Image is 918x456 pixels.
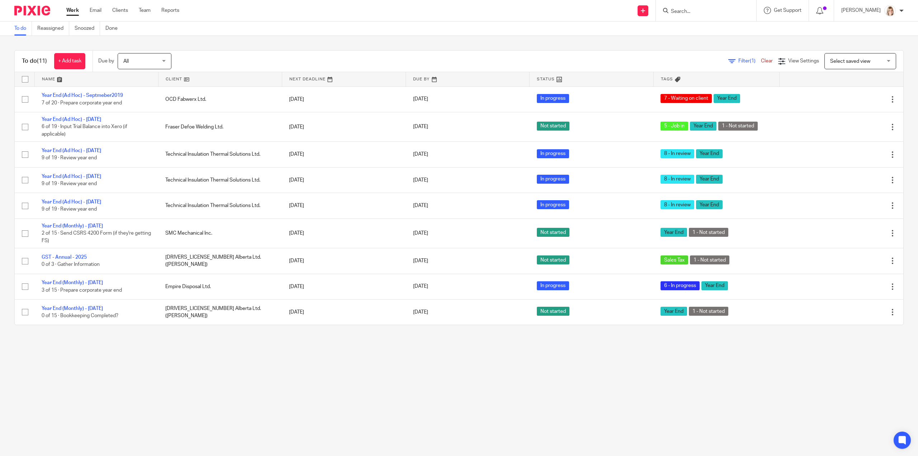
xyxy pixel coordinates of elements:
td: [DATE] [282,142,406,167]
td: [DATE] [282,112,406,141]
span: 3 of 15 · Prepare corporate year end [42,288,122,293]
td: [DATE] [282,218,406,248]
td: [DATE] [282,86,406,112]
span: (1) [750,58,756,64]
h1: To do [22,57,47,65]
span: [DATE] [413,310,428,315]
p: [PERSON_NAME] [841,7,881,14]
span: Tags [661,77,673,81]
a: Year End (Ad Hoc) - [DATE] [42,174,101,179]
span: In progress [537,94,569,103]
span: Not started [537,122,569,131]
span: Get Support [774,8,801,13]
a: GST - Annual - 2025 [42,255,87,260]
span: 9 of 19 · Review year end [42,181,97,186]
span: (11) [37,58,47,64]
span: 5 - Job in [661,122,688,131]
td: [DATE] [282,167,406,193]
img: Tayler%20Headshot%20Compressed%20Resized%202.jpg [884,5,896,17]
span: Year End [661,307,687,316]
td: [DATE] [282,299,406,325]
span: 7 of 20 · Prepare corporate year end [42,100,122,105]
a: Clients [112,7,128,14]
td: Technical Insulation Thermal Solutions Ltd. [158,142,282,167]
span: In progress [537,175,569,184]
td: SMC Mechanical Inc. [158,218,282,248]
input: Search [670,9,735,15]
a: Snoozed [75,22,100,36]
span: In progress [537,281,569,290]
span: [DATE] [413,231,428,236]
span: 1 - Not started [690,255,729,264]
span: 1 - Not started [689,307,728,316]
span: [DATE] [413,203,428,208]
td: [DATE] [282,248,406,274]
a: + Add task [54,53,85,69]
a: Year End (Ad Hoc) - [DATE] [42,199,101,205]
span: 6 - In progress [661,281,700,290]
span: 9 of 19 · Review year end [42,207,97,212]
span: In progress [537,200,569,209]
a: Year End (Ad Hoc) - Septmeber2019 [42,93,123,98]
span: Not started [537,228,569,237]
img: Pixie [14,6,50,15]
a: Year End (Ad Hoc) - [DATE] [42,117,101,122]
a: Clear [761,58,773,64]
span: 0 of 15 · Bookkeeping Completed? [42,313,118,318]
a: Year End (Monthly) - [DATE] [42,224,103,229]
a: Year End (Monthly) - [DATE] [42,306,103,311]
span: In progress [537,149,569,158]
a: Done [105,22,123,36]
td: Empire Disposal Ltd. [158,274,282,299]
a: Reports [161,7,179,14]
td: OCD Fabwerx Ltd. [158,86,282,112]
span: Select saved view [830,59,870,64]
span: Year End [696,149,723,158]
span: 8 - In review [661,200,694,209]
td: Fraser Defoe Welding Ltd. [158,112,282,141]
a: Year End (Ad Hoc) - [DATE] [42,148,101,153]
a: Team [139,7,151,14]
a: Work [66,7,79,14]
span: 1 - Not started [689,228,728,237]
span: [DATE] [413,178,428,183]
span: View Settings [788,58,819,64]
td: Technical Insulation Thermal Solutions Ltd. [158,167,282,193]
span: 1 - Not started [718,122,758,131]
span: 8 - In review [661,149,694,158]
span: 7 - Waiting on client [661,94,712,103]
span: Not started [537,307,569,316]
span: [DATE] [413,152,428,157]
td: Technical Insulation Thermal Solutions Ltd. [158,193,282,218]
span: Sales Tax [661,255,688,264]
td: [DATE] [282,193,406,218]
td: [DATE] [282,274,406,299]
a: Reassigned [37,22,69,36]
span: Year End [696,200,723,209]
span: 6 of 19 · Input Trial Balance into Xero (if applicable) [42,124,127,137]
span: Not started [537,255,569,264]
span: 0 of 3 · Gather Information [42,262,100,267]
span: Year End [714,94,740,103]
span: [DATE] [413,97,428,102]
p: Due by [98,57,114,65]
span: [DATE] [413,258,428,263]
span: Filter [738,58,761,64]
span: Year End [701,281,728,290]
span: Year End [696,175,723,184]
span: 2 of 15 · Send CSRS 4200 Form (if they're getting FS) [42,231,151,243]
span: 9 of 19 · Review year end [42,156,97,161]
span: All [123,59,129,64]
span: [DATE] [413,284,428,289]
a: To do [14,22,32,36]
span: [DATE] [413,124,428,130]
span: Year End [661,228,687,237]
a: Email [90,7,101,14]
td: [DRIVERS_LICENSE_NUMBER] Alberta Ltd. ([PERSON_NAME]) [158,248,282,274]
td: [DRIVERS_LICENSE_NUMBER] Alberta Ltd. ([PERSON_NAME]) [158,299,282,325]
span: Year End [690,122,716,131]
a: Year End (Monthly) - [DATE] [42,280,103,285]
span: 8 - In review [661,175,694,184]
